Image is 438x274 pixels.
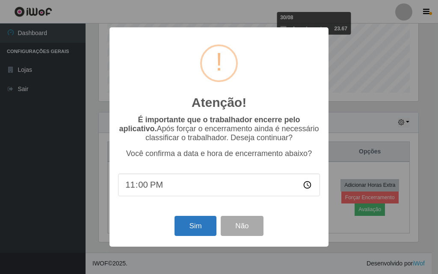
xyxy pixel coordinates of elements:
b: É importante que o trabalhador encerre pelo aplicativo. [119,115,300,133]
p: Após forçar o encerramento ainda é necessário classificar o trabalhador. Deseja continuar? [118,115,320,142]
button: Não [221,216,263,236]
p: Você confirma a data e hora de encerramento abaixo? [118,149,320,158]
h2: Atenção! [192,95,246,110]
button: Sim [175,216,216,236]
